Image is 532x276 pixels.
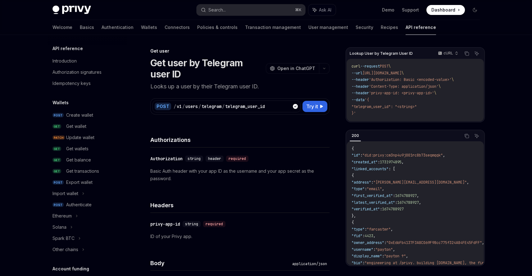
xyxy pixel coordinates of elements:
[52,80,91,87] div: Idempotency keys
[362,233,365,238] span: :
[174,103,176,110] div: /
[150,201,330,209] h4: Headers
[290,261,330,267] div: application/json
[52,158,61,162] span: GET
[150,82,330,91] p: Looks up a user by their Telegram user ID.
[177,103,182,110] div: v1
[352,160,378,165] span: "created_at"
[386,240,482,245] span: "0xE6bFb4137F3A8C069F98cc775f324A84FE45FdFF"
[48,67,127,78] a: Authorization signatures
[373,247,375,252] span: :
[52,235,75,242] div: Spark BTC
[66,167,99,175] div: Get transactions
[277,65,315,72] span: Open in ChatGPT
[66,145,89,152] div: Get wallets
[302,101,327,112] button: Try it
[365,97,369,102] span: '{
[482,240,484,245] span: ,
[225,103,265,110] div: telegram_user_id
[419,200,421,205] span: ,
[417,193,419,198] span: ,
[393,247,395,252] span: ,
[66,134,94,141] div: Update wallet
[369,84,439,89] span: 'Content-Type: application/json'
[473,49,481,58] button: Ask AI
[352,233,362,238] span: "fid"
[369,91,434,96] span: 'privy-app-id: <privy-app-id>'
[426,5,465,15] a: Dashboard
[352,104,417,109] span: "telegram_user_id": "<string>"
[198,103,201,110] div: /
[375,247,393,252] span: "payton"
[150,221,180,227] div: privy-app-id
[222,103,225,110] div: /
[384,240,386,245] span: :
[52,223,66,231] div: Solana
[352,64,360,69] span: curl
[443,153,445,158] span: ,
[362,71,402,76] span: [URL][DOMAIN_NAME]
[185,222,198,227] span: string
[52,57,77,65] div: Introduction
[352,97,365,102] span: --data
[360,64,380,69] span: --request
[52,203,64,207] span: POST
[356,20,373,35] a: Security
[352,254,382,259] span: "display_name"
[150,48,330,54] div: Get user
[52,45,83,52] h5: API reference
[443,51,453,56] p: cURL
[463,49,471,58] button: Copy the contents from the code block
[365,186,367,191] span: :
[463,132,471,140] button: Copy the contents from the code block
[308,4,336,16] button: Ask AI
[52,265,89,273] h5: Account funding
[48,143,127,154] a: GETGet wallets
[365,227,367,232] span: :
[352,71,362,76] span: --url
[352,84,369,89] span: --header
[352,247,373,252] span: "username"
[52,113,64,118] span: POST
[66,179,93,186] div: Export wallet
[467,180,469,185] span: ,
[382,254,384,259] span: :
[308,20,348,35] a: User management
[381,20,398,35] a: Recipes
[266,63,319,74] button: Open in ChatGPT
[208,156,221,161] span: header
[155,103,171,110] div: POST
[295,7,302,12] span: ⌘ K
[150,259,290,267] h4: Body
[393,193,395,198] span: :
[352,173,354,178] span: {
[352,220,354,225] span: {
[373,180,467,185] span: "[PERSON_NAME][EMAIL_ADDRESS][DOMAIN_NAME]"
[52,246,78,253] div: Other chains
[66,201,92,208] div: Authenticate
[406,254,408,259] span: ,
[434,48,461,59] button: cURL
[202,103,221,110] div: telegram
[165,20,190,35] a: Connectors
[389,64,391,69] span: \
[48,132,127,143] a: PATCHUpdate wallet
[52,147,61,151] span: GET
[208,6,226,14] div: Search...
[203,221,225,227] div: required
[406,20,436,35] a: API reference
[352,153,360,158] span: "id"
[352,166,389,171] span: "linked_accounts"
[352,207,380,212] span: "verified_at"
[48,121,127,132] a: GETGet wallet
[352,200,395,205] span: "latest_verified_at"
[473,132,481,140] button: Ask AI
[226,156,248,162] div: required
[378,160,380,165] span: :
[352,240,384,245] span: "owner_address"
[48,166,127,177] a: GETGet transactions
[150,57,263,80] h1: Get user by Telegram user ID
[66,123,86,130] div: Get wallet
[382,7,394,13] a: Demo
[384,254,406,259] span: "payton ↑"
